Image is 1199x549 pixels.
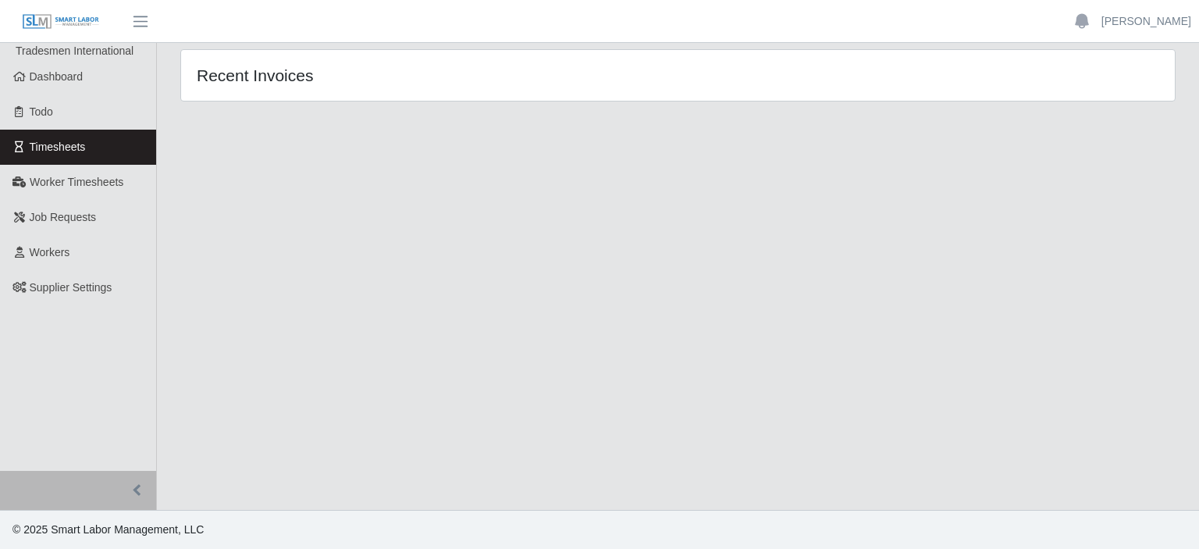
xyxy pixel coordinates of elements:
span: Tradesmen International [16,45,133,57]
span: Todo [30,105,53,118]
img: SLM Logo [22,13,100,30]
span: Job Requests [30,211,97,223]
h4: Recent Invoices [197,66,584,85]
a: [PERSON_NAME] [1101,13,1191,30]
span: Workers [30,246,70,258]
span: Worker Timesheets [30,176,123,188]
span: Dashboard [30,70,84,83]
span: © 2025 Smart Labor Management, LLC [12,523,204,536]
span: Timesheets [30,141,86,153]
span: Supplier Settings [30,281,112,294]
